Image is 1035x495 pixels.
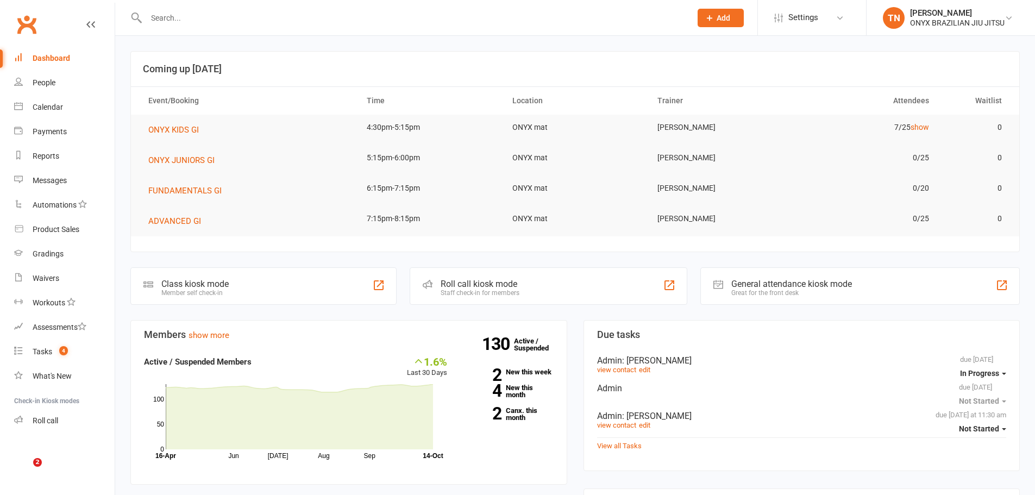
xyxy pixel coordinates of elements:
td: ONYX mat [503,115,648,140]
div: Workouts [33,298,65,307]
div: Messages [33,176,67,185]
td: 0 [939,176,1012,201]
th: Attendees [793,87,939,115]
a: 2New this week [463,368,554,375]
button: ONYX KIDS GI [148,123,206,136]
a: Calendar [14,95,115,120]
strong: 2 [463,405,501,422]
td: [PERSON_NAME] [648,145,793,171]
a: show more [189,330,229,340]
a: Tasks 4 [14,340,115,364]
span: : [PERSON_NAME] [622,411,692,421]
td: 0 [939,206,1012,231]
div: Staff check-in for members [441,289,519,297]
a: Dashboard [14,46,115,71]
div: Admin [597,383,1007,393]
a: edit [639,421,650,429]
a: Gradings [14,242,115,266]
td: 4:30pm-5:15pm [357,115,503,140]
th: Time [357,87,503,115]
th: Location [503,87,648,115]
a: Workouts [14,291,115,315]
button: FUNDAMENTALS GI [148,184,229,197]
td: 0/20 [793,176,939,201]
span: In Progress [960,369,999,378]
div: People [33,78,55,87]
td: 0/25 [793,206,939,231]
a: Assessments [14,315,115,340]
div: [PERSON_NAME] [910,8,1005,18]
td: ONYX mat [503,145,648,171]
div: ONYX BRAZILIAN JIU JITSU [910,18,1005,28]
div: Last 30 Days [407,355,447,379]
a: People [14,71,115,95]
div: Gradings [33,249,64,258]
a: view contact [597,421,636,429]
div: Assessments [33,323,86,331]
th: Event/Booking [139,87,357,115]
a: 130Active / Suspended [514,329,562,360]
div: Roll call kiosk mode [441,279,519,289]
td: 0 [939,115,1012,140]
strong: 130 [482,336,514,352]
button: ONYX JUNIORS GI [148,154,222,167]
a: Clubworx [13,11,40,38]
td: [PERSON_NAME] [648,176,793,201]
td: 7:15pm-8:15pm [357,206,503,231]
td: [PERSON_NAME] [648,206,793,231]
a: View all Tasks [597,442,642,450]
button: In Progress [960,364,1006,383]
span: ONYX JUNIORS GI [148,155,215,165]
a: view contact [597,366,636,374]
a: Payments [14,120,115,144]
span: Add [717,14,730,22]
td: ONYX mat [503,206,648,231]
span: 4 [59,346,68,355]
div: Roll call [33,416,58,425]
span: Not Started [959,424,999,433]
span: ONYX KIDS GI [148,125,199,135]
div: Class kiosk mode [161,279,229,289]
span: ADVANCED GI [148,216,201,226]
h3: Coming up [DATE] [143,64,1007,74]
div: Waivers [33,274,59,283]
div: Member self check-in [161,289,229,297]
div: 1.6% [407,355,447,367]
span: FUNDAMENTALS GI [148,186,222,196]
a: 2Canx. this month [463,407,554,421]
div: Reports [33,152,59,160]
div: Tasks [33,347,52,356]
td: 0/25 [793,145,939,171]
strong: Active / Suspended Members [144,357,252,367]
div: Product Sales [33,225,79,234]
div: Calendar [33,103,63,111]
a: 4New this month [463,384,554,398]
div: Admin [597,411,1007,421]
a: Messages [14,168,115,193]
div: Payments [33,127,67,136]
a: edit [639,366,650,374]
div: Dashboard [33,54,70,62]
td: 6:15pm-7:15pm [357,176,503,201]
a: Reports [14,144,115,168]
div: Admin [597,355,1007,366]
td: [PERSON_NAME] [648,115,793,140]
strong: 4 [463,383,501,399]
button: ADVANCED GI [148,215,209,228]
button: Add [698,9,744,27]
h3: Members [144,329,554,340]
td: 5:15pm-6:00pm [357,145,503,171]
a: Waivers [14,266,115,291]
div: What's New [33,372,72,380]
span: Settings [788,5,818,30]
span: 2 [33,458,42,467]
th: Trainer [648,87,793,115]
iframe: Intercom live chat [11,458,37,484]
th: Waitlist [939,87,1012,115]
div: General attendance kiosk mode [731,279,852,289]
div: Great for the front desk [731,289,852,297]
a: Roll call [14,409,115,433]
td: 7/25 [793,115,939,140]
input: Search... [143,10,683,26]
a: show [911,123,929,131]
